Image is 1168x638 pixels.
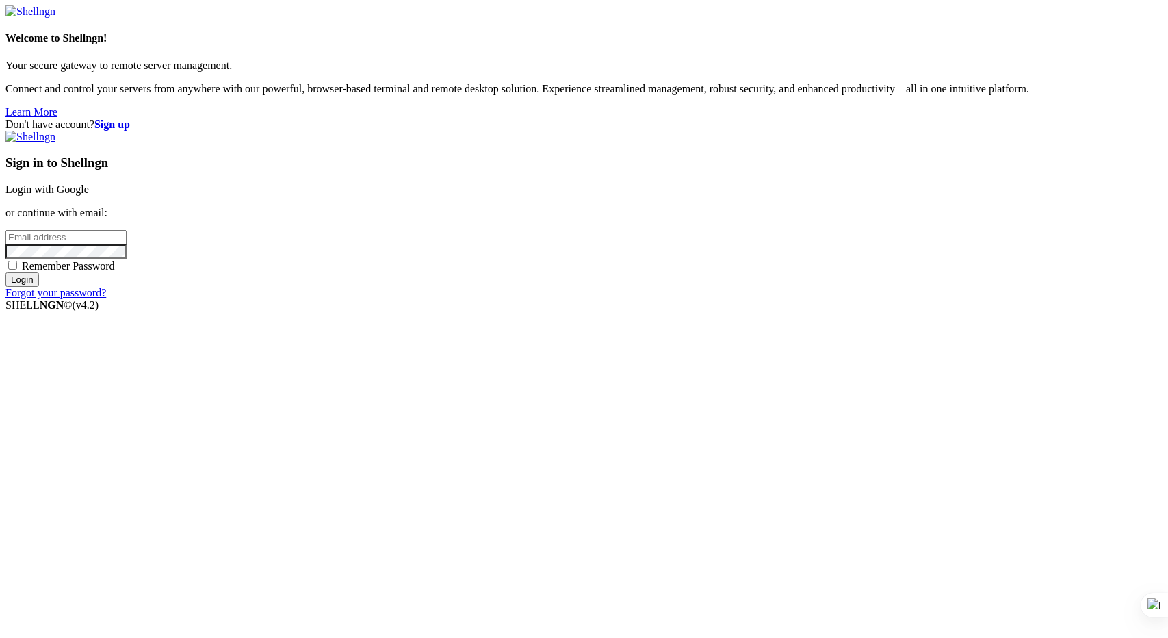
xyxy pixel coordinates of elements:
input: Email address [5,230,127,244]
span: Remember Password [22,260,115,272]
img: Shellngn [5,131,55,143]
a: Forgot your password? [5,287,106,298]
a: Login with Google [5,183,89,195]
h3: Sign in to Shellngn [5,155,1163,170]
p: Your secure gateway to remote server management. [5,60,1163,72]
a: Learn More [5,106,57,118]
div: Don't have account? [5,118,1163,131]
a: Sign up [94,118,130,130]
input: Remember Password [8,261,17,270]
span: SHELL © [5,299,99,311]
input: Login [5,272,39,287]
h4: Welcome to Shellngn! [5,32,1163,44]
p: or continue with email: [5,207,1163,219]
b: NGN [40,299,64,311]
img: Shellngn [5,5,55,18]
span: 4.2.0 [73,299,99,311]
p: Connect and control your servers from anywhere with our powerful, browser-based terminal and remo... [5,83,1163,95]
